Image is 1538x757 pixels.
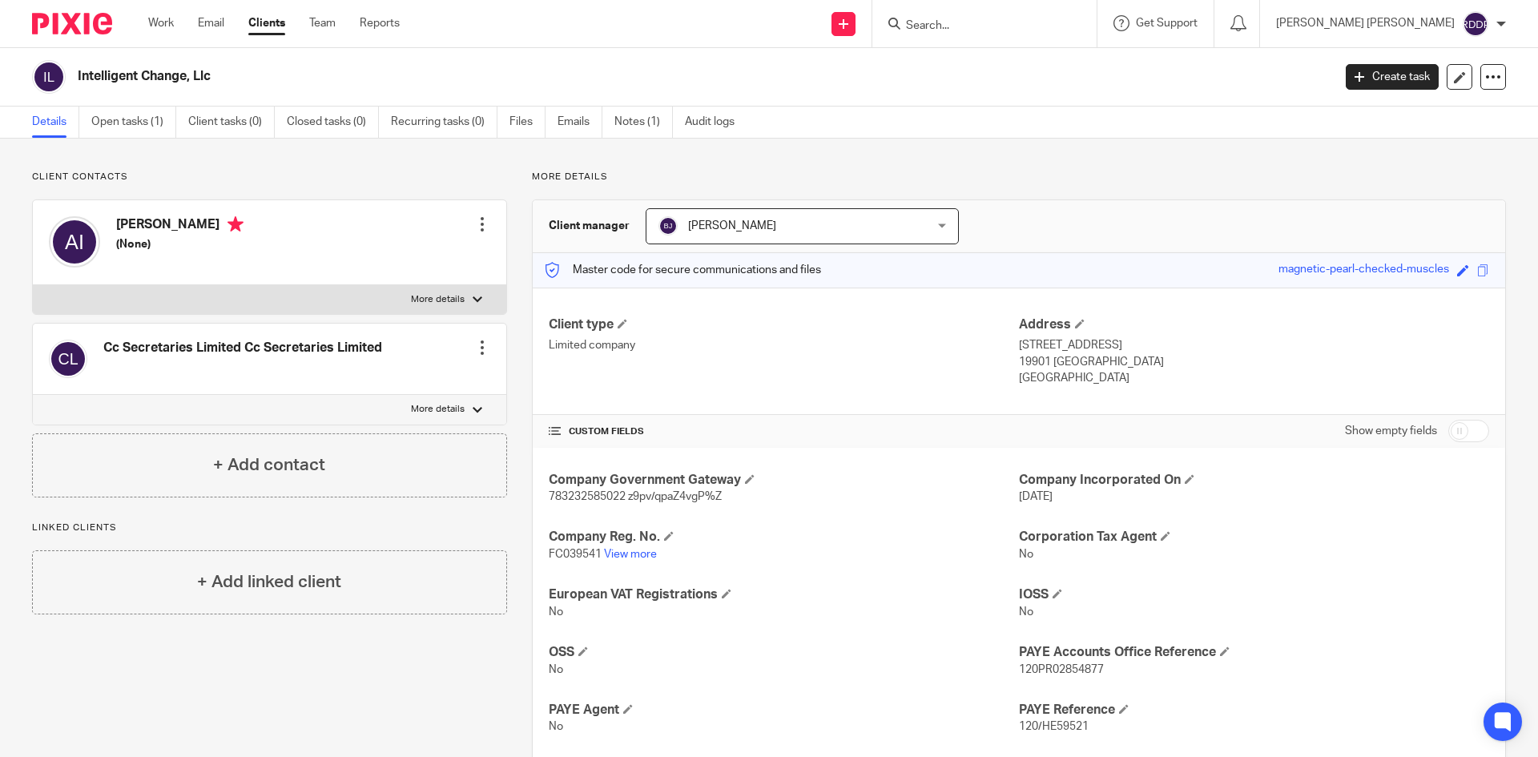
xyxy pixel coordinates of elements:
[1019,606,1033,618] span: No
[197,570,341,594] h4: + Add linked client
[549,337,1019,353] p: Limited company
[248,15,285,31] a: Clients
[116,216,244,236] h4: [PERSON_NAME]
[1019,491,1053,502] span: [DATE]
[78,68,1073,85] h2: Intelligent Change, Llc
[1345,423,1437,439] label: Show empty fields
[549,586,1019,603] h4: European VAT Registrations
[32,521,507,534] p: Linked clients
[32,107,79,138] a: Details
[49,340,87,378] img: svg%3E
[532,171,1506,183] p: More details
[509,107,546,138] a: Files
[1346,64,1439,90] a: Create task
[32,171,507,183] p: Client contacts
[1463,11,1488,37] img: svg%3E
[1019,316,1489,333] h4: Address
[549,491,722,502] span: 783232585022 z9pv/qpaZ4vgP%Z
[545,262,821,278] p: Master code for secure communications and files
[604,549,657,560] a: View more
[1278,261,1449,280] div: magnetic-pearl-checked-muscles
[549,702,1019,719] h4: PAYE Agent
[1019,370,1489,386] p: [GEOGRAPHIC_DATA]
[549,644,1019,661] h4: OSS
[309,15,336,31] a: Team
[213,453,325,477] h4: + Add contact
[1019,337,1489,353] p: [STREET_ADDRESS]
[1019,721,1089,732] span: 120/HE59521
[549,664,563,675] span: No
[32,60,66,94] img: svg%3E
[1019,354,1489,370] p: 19901 [GEOGRAPHIC_DATA]
[904,19,1049,34] input: Search
[549,549,602,560] span: FC039541
[227,216,244,232] i: Primary
[1019,529,1489,546] h4: Corporation Tax Agent
[1019,549,1033,560] span: No
[103,340,382,356] h4: Cc Secretaries Limited Cc Secretaries Limited
[549,218,630,234] h3: Client manager
[688,220,776,232] span: [PERSON_NAME]
[148,15,174,31] a: Work
[391,107,497,138] a: Recurring tasks (0)
[1019,664,1104,675] span: 120PR02854877
[1019,644,1489,661] h4: PAYE Accounts Office Reference
[411,403,465,416] p: More details
[411,293,465,306] p: More details
[1019,702,1489,719] h4: PAYE Reference
[614,107,673,138] a: Notes (1)
[549,472,1019,489] h4: Company Government Gateway
[558,107,602,138] a: Emails
[1019,472,1489,489] h4: Company Incorporated On
[549,606,563,618] span: No
[685,107,747,138] a: Audit logs
[360,15,400,31] a: Reports
[1136,18,1198,29] span: Get Support
[549,425,1019,438] h4: CUSTOM FIELDS
[32,13,112,34] img: Pixie
[188,107,275,138] a: Client tasks (0)
[549,721,563,732] span: No
[91,107,176,138] a: Open tasks (1)
[549,529,1019,546] h4: Company Reg. No.
[116,236,244,252] h5: (None)
[658,216,678,236] img: svg%3E
[1019,586,1489,603] h4: IOSS
[49,216,100,268] img: svg%3E
[287,107,379,138] a: Closed tasks (0)
[1276,15,1455,31] p: [PERSON_NAME] [PERSON_NAME]
[549,316,1019,333] h4: Client type
[198,15,224,31] a: Email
